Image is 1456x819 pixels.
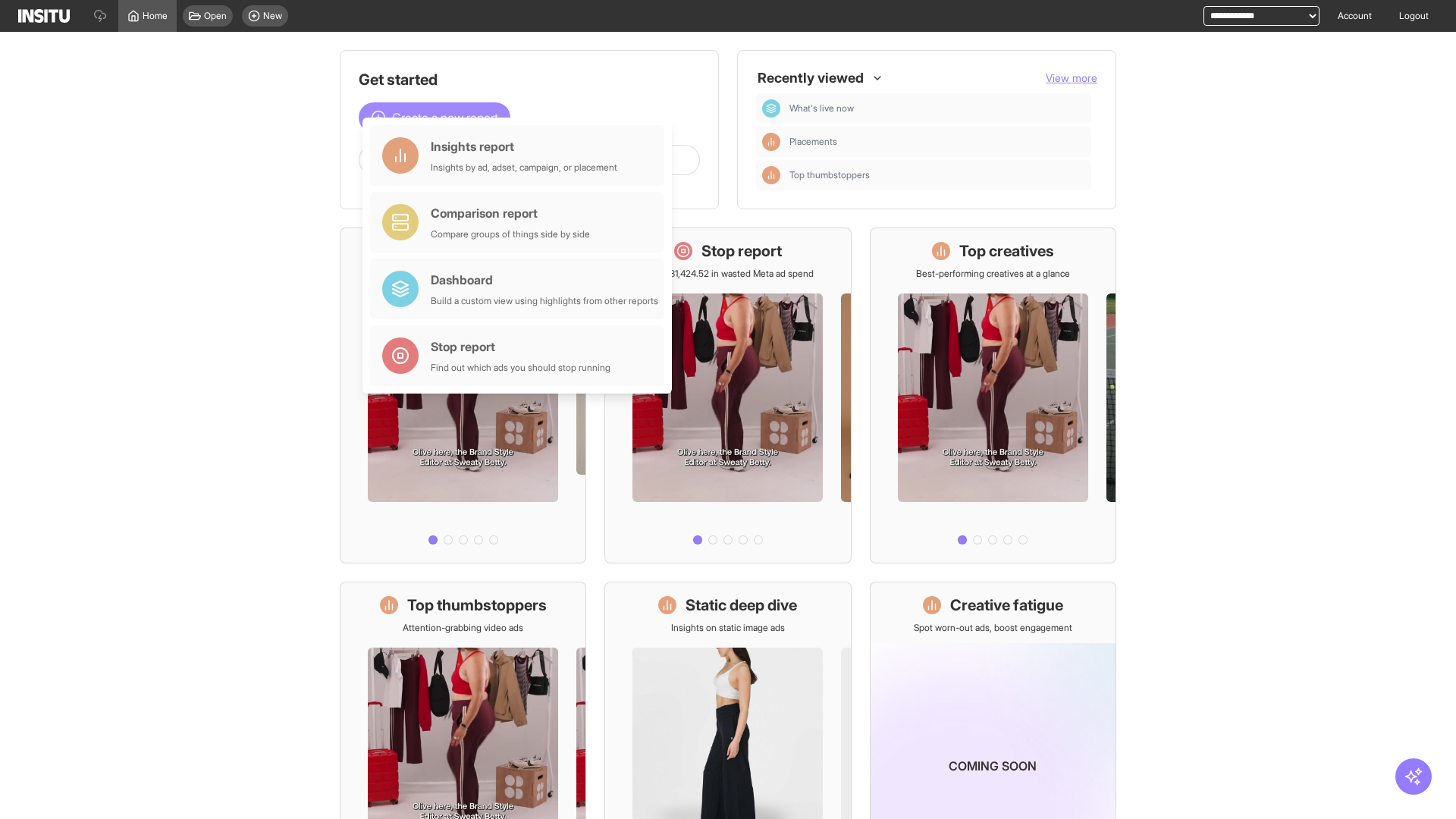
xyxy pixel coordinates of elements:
a: Stop reportSave £31,424.52 in wasted Meta ad spend [604,227,851,563]
span: Placements [789,136,1085,148]
span: What's live now [789,102,854,115]
span: Top thumbstoppers [789,169,870,181]
span: Home [143,10,168,22]
h1: Top thumbstoppers [407,595,547,616]
a: Top creativesBest-performing creatives at a glance [870,227,1116,563]
div: Insights report [431,137,617,155]
h1: Stop report [701,240,782,262]
button: View more [1046,71,1097,86]
div: Insights [762,133,780,151]
p: Attention-grabbing video ads [403,622,523,634]
div: Dashboard [431,271,658,289]
span: View more [1046,71,1097,84]
div: Build a custom view using highlights from other reports [431,295,658,307]
span: Open [204,10,227,22]
div: Compare groups of things side by side [431,228,590,240]
p: Insights on static image ads [671,622,785,634]
span: Create a new report [392,108,498,127]
span: New [263,10,282,22]
span: Placements [789,136,837,148]
img: Logo [18,9,70,23]
p: Best-performing creatives at a glance [916,268,1070,280]
div: Dashboard [762,99,780,118]
span: Top thumbstoppers [789,169,1085,181]
div: Stop report [431,337,610,356]
span: What's live now [789,102,1085,115]
h1: Get started [359,69,700,90]
div: Comparison report [431,204,590,222]
a: What's live nowSee all active ads instantly [340,227,586,563]
button: Create a new report [359,102,510,133]
h1: Static deep dive [686,595,797,616]
h1: Top creatives [959,240,1054,262]
div: Find out which ads you should stop running [431,362,610,374]
div: Insights [762,166,780,184]
p: Save £31,424.52 in wasted Meta ad spend [642,268,814,280]
div: Insights by ad, adset, campaign, or placement [431,162,617,174]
